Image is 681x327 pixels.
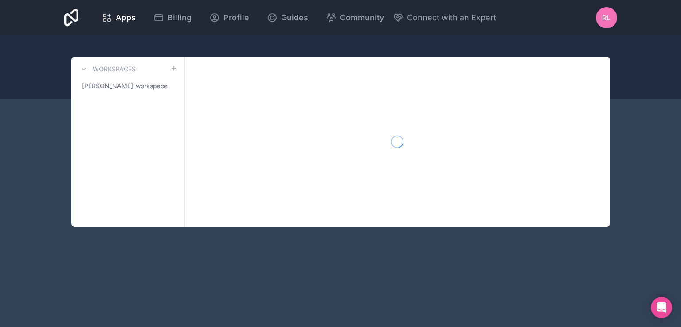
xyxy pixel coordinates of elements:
span: Guides [281,12,308,24]
a: [PERSON_NAME]-workspace [78,78,177,94]
a: Profile [202,8,256,27]
span: Billing [168,12,192,24]
span: Community [340,12,384,24]
h3: Workspaces [93,65,136,74]
span: Connect with an Expert [407,12,496,24]
span: [PERSON_NAME]-workspace [82,82,168,90]
span: Apps [116,12,136,24]
button: Connect with an Expert [393,12,496,24]
span: Profile [223,12,249,24]
a: Apps [94,8,143,27]
a: Billing [146,8,199,27]
span: RL [602,12,611,23]
a: Guides [260,8,315,27]
div: Open Intercom Messenger [651,297,672,318]
a: Workspaces [78,64,136,74]
a: Community [319,8,391,27]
